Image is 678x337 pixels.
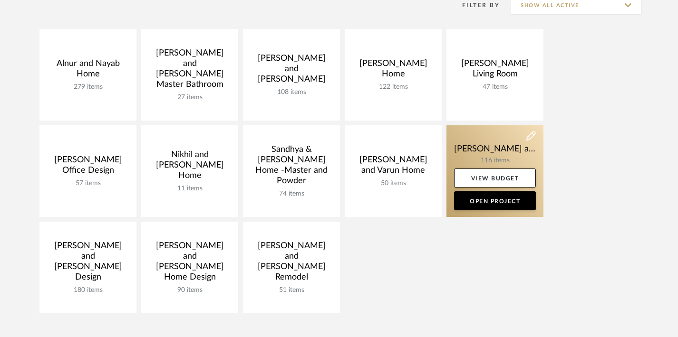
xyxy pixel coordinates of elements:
[251,88,332,96] div: 108 items
[149,150,231,185] div: Nikhil and [PERSON_NAME] Home
[352,155,434,179] div: [PERSON_NAME] and Varun Home
[251,53,332,88] div: [PERSON_NAME] and [PERSON_NAME]
[47,58,129,83] div: Alnur and Nayab Home
[149,94,231,102] div: 27 items
[251,286,332,294] div: 51 items
[450,0,500,10] div: Filter By
[454,168,536,187] a: View Budget
[47,286,129,294] div: 180 items
[149,286,231,294] div: 90 items
[454,191,536,210] a: Open Project
[352,179,434,187] div: 50 items
[47,155,129,179] div: [PERSON_NAME] Office Design
[454,58,536,83] div: [PERSON_NAME] Living Room
[251,144,332,190] div: Sandhya & [PERSON_NAME] Home -Master and Powder
[352,83,434,91] div: 122 items
[47,179,129,187] div: 57 items
[47,241,129,286] div: [PERSON_NAME] and [PERSON_NAME] Design
[251,241,332,286] div: [PERSON_NAME] and [PERSON_NAME] Remodel
[251,190,332,198] div: 74 items
[149,241,231,286] div: [PERSON_NAME] and [PERSON_NAME] Home Design
[149,48,231,94] div: [PERSON_NAME] and [PERSON_NAME] Master Bathroom
[352,58,434,83] div: [PERSON_NAME] Home
[149,185,231,193] div: 11 items
[47,83,129,91] div: 279 items
[454,83,536,91] div: 47 items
